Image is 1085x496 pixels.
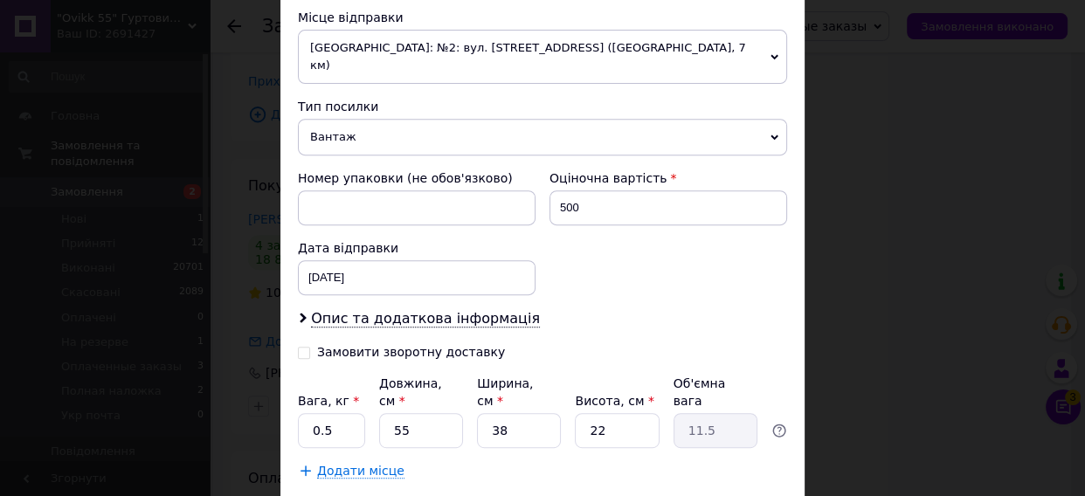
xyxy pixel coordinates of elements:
[298,100,378,114] span: Тип посилки
[311,310,540,327] span: Опис та додаткова інформація
[298,30,787,84] span: [GEOGRAPHIC_DATA]: №2: вул. [STREET_ADDRESS] ([GEOGRAPHIC_DATA], 7 км)
[549,169,787,187] div: Оціночна вартість
[298,10,404,24] span: Місце відправки
[317,345,505,360] div: Замовити зворотну доставку
[575,394,653,408] label: Висота, см
[317,464,404,479] span: Додати місце
[298,169,536,187] div: Номер упаковки (не обов'язково)
[298,394,359,408] label: Вага, кг
[674,375,757,410] div: Об'ємна вага
[298,239,536,257] div: Дата відправки
[379,376,442,408] label: Довжина, см
[477,376,533,408] label: Ширина, см
[298,119,787,155] span: Вантаж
